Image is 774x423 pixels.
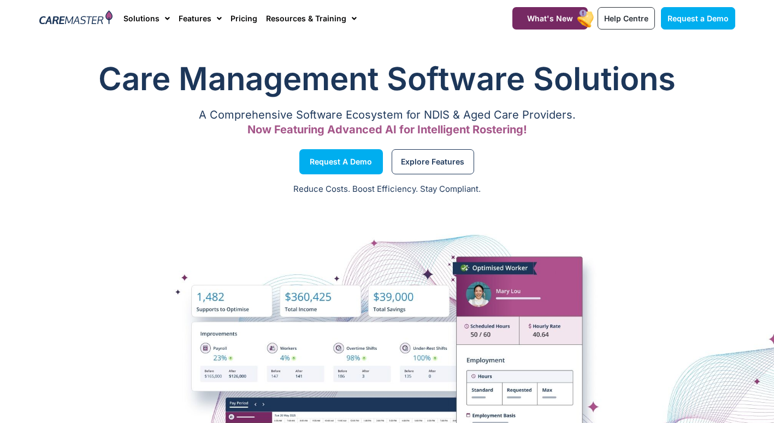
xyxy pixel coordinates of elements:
h1: Care Management Software Solutions [39,57,735,101]
span: Explore Features [401,159,464,164]
a: Request a Demo [661,7,735,30]
p: A Comprehensive Software Ecosystem for NDIS & Aged Care Providers. [39,111,735,119]
span: Now Featuring Advanced AI for Intelligent Rostering! [247,123,527,136]
a: Explore Features [392,149,474,174]
a: Help Centre [598,7,655,30]
a: What's New [512,7,588,30]
span: Request a Demo [667,14,729,23]
span: What's New [527,14,573,23]
a: Request a Demo [299,149,383,174]
img: CareMaster Logo [39,10,113,27]
span: Help Centre [604,14,648,23]
span: Request a Demo [310,159,372,164]
p: Reduce Costs. Boost Efficiency. Stay Compliant. [7,183,767,196]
